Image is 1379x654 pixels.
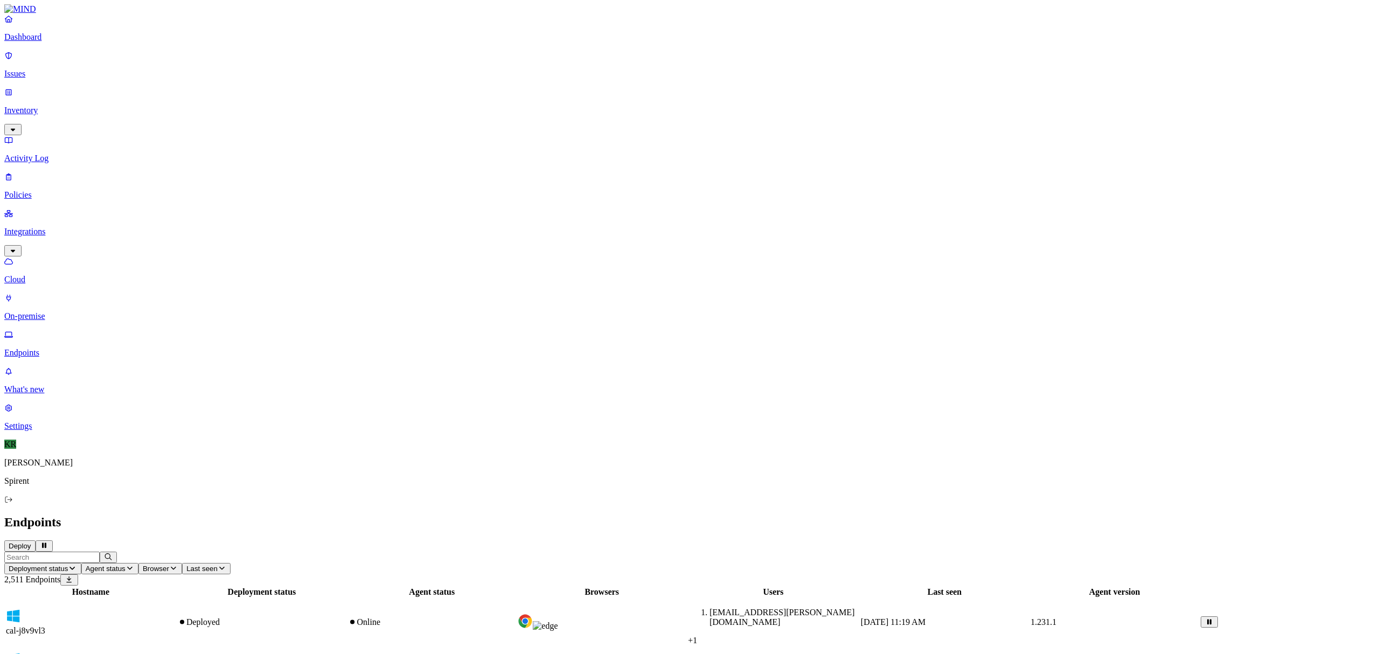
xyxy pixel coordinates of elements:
[4,69,1375,79] p: Issues
[4,552,100,563] input: Search
[4,32,1375,42] p: Dashboard
[348,587,516,597] div: Agent status
[4,172,1375,200] a: Policies
[178,587,346,597] div: Deployment status
[86,565,126,573] span: Agent status
[4,51,1375,79] a: Issues
[6,587,176,597] div: Hostname
[4,154,1375,163] p: Activity Log
[4,515,1375,530] h2: Endpoints
[4,440,16,449] span: KR
[4,293,1375,321] a: On-premise
[348,617,516,627] div: Online
[4,275,1375,284] p: Cloud
[4,256,1375,284] a: Cloud
[4,330,1375,358] a: Endpoints
[4,476,1375,486] p: Spirent
[4,540,36,552] button: Deploy
[4,421,1375,431] p: Settings
[9,565,68,573] span: Deployment status
[4,366,1375,394] a: What's new
[4,190,1375,200] p: Policies
[4,385,1375,394] p: What's new
[186,565,218,573] span: Last seen
[1030,617,1056,627] span: 1.231.1
[4,4,36,14] img: MIND
[688,636,697,645] span: + 1
[4,458,1375,468] p: [PERSON_NAME]
[4,87,1375,134] a: Inventory
[4,208,1375,255] a: Integrations
[4,348,1375,358] p: Endpoints
[533,621,558,631] img: edge
[4,575,60,584] span: 2,511 Endpoints
[6,626,45,635] span: cal-j8v9vl3
[861,617,925,627] span: [DATE] 11:19 AM
[518,587,686,597] div: Browsers
[4,135,1375,163] a: Activity Log
[186,617,220,627] span: Deployed
[4,311,1375,321] p: On-premise
[4,4,1375,14] a: MIND
[143,565,169,573] span: Browser
[4,403,1375,431] a: Settings
[518,614,533,629] img: chrome
[709,608,854,627] span: [EMAIL_ADDRESS][PERSON_NAME][DOMAIN_NAME]
[688,587,859,597] div: Users
[6,609,21,624] img: windows
[4,106,1375,115] p: Inventory
[4,14,1375,42] a: Dashboard
[1030,587,1199,597] div: Agent version
[861,587,1028,597] div: Last seen
[4,227,1375,236] p: Integrations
